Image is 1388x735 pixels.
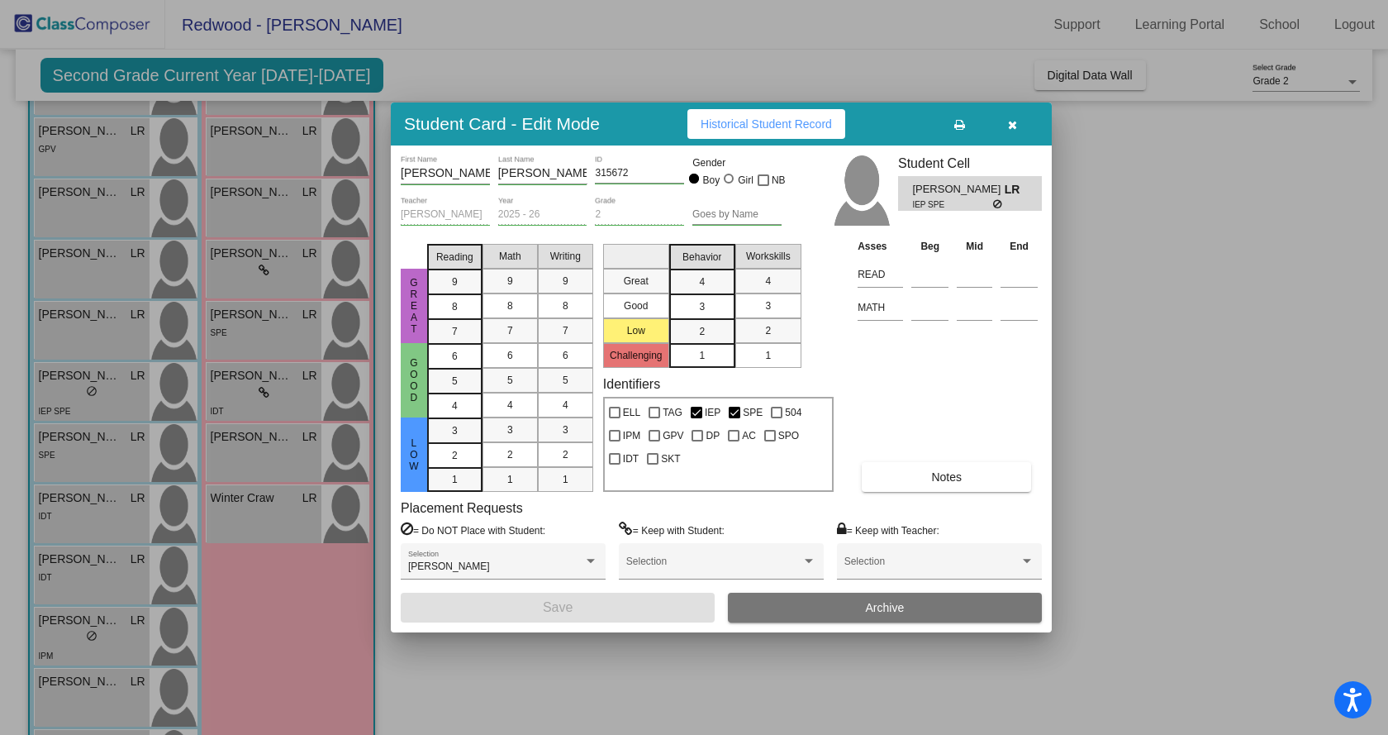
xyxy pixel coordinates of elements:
[853,237,907,255] th: Asses
[837,522,939,538] label: = Keep with Teacher:
[701,117,832,131] span: Historical Student Record
[765,274,771,289] span: 4
[728,593,1042,623] button: Archive
[912,181,1004,198] span: [PERSON_NAME]
[953,237,996,255] th: Mid
[452,299,458,314] span: 8
[401,593,715,623] button: Save
[507,348,513,363] span: 6
[452,448,458,463] span: 2
[563,447,568,462] span: 2
[550,249,581,264] span: Writing
[452,374,458,389] span: 5
[452,349,458,364] span: 6
[772,170,786,190] span: NB
[507,447,513,462] span: 2
[706,426,720,446] span: DP
[778,426,799,446] span: SPO
[499,249,521,264] span: Math
[452,399,458,413] span: 4
[404,113,600,134] h3: Student Card - Edit Mode
[623,403,640,422] span: ELL
[563,373,568,388] span: 5
[507,398,513,413] span: 4
[765,323,771,338] span: 2
[507,472,513,487] span: 1
[595,209,684,221] input: grade
[623,449,639,469] span: IDT
[401,209,490,221] input: teacher
[563,323,568,338] span: 7
[563,348,568,363] span: 6
[563,398,568,413] span: 4
[507,373,513,388] span: 5
[563,472,568,487] span: 1
[765,298,771,313] span: 3
[743,403,763,422] span: SPE
[406,277,421,335] span: Great
[507,422,513,437] span: 3
[507,323,513,338] span: 7
[742,426,756,446] span: AC
[858,295,903,320] input: assessment
[603,376,660,392] label: Identifiers
[401,522,545,538] label: = Do NOT Place with Student:
[765,348,771,363] span: 1
[406,357,421,403] span: Good
[408,561,490,572] span: [PERSON_NAME]
[907,237,953,255] th: Beg
[452,274,458,289] span: 9
[862,462,1031,492] button: Notes
[563,274,568,289] span: 9
[452,324,458,339] span: 7
[996,237,1042,255] th: End
[663,403,682,422] span: TAG
[692,209,782,221] input: goes by name
[737,173,753,188] div: Girl
[705,403,720,422] span: IEP
[507,298,513,313] span: 8
[866,601,905,614] span: Archive
[699,324,705,339] span: 2
[858,262,903,287] input: assessment
[563,298,568,313] span: 8
[687,109,845,139] button: Historical Student Record
[898,155,1042,171] h3: Student Cell
[663,426,683,446] span: GPV
[452,472,458,487] span: 1
[699,299,705,314] span: 3
[406,437,421,472] span: Low
[699,274,705,289] span: 4
[507,274,513,289] span: 9
[452,423,458,438] span: 3
[543,600,573,614] span: Save
[563,422,568,437] span: 3
[619,522,725,538] label: = Keep with Student:
[401,500,523,516] label: Placement Requests
[436,250,473,265] span: Reading
[682,250,721,265] span: Behavior
[498,209,587,221] input: year
[623,426,640,446] span: IPM
[746,249,791,264] span: Workskills
[595,168,684,179] input: Enter ID
[692,155,782,170] mat-label: Gender
[785,403,801,422] span: 504
[699,348,705,363] span: 1
[912,198,992,211] span: IEP SPE
[702,173,720,188] div: Boy
[931,470,962,484] span: Notes
[1005,181,1028,198] span: LR
[661,449,680,469] span: SKT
